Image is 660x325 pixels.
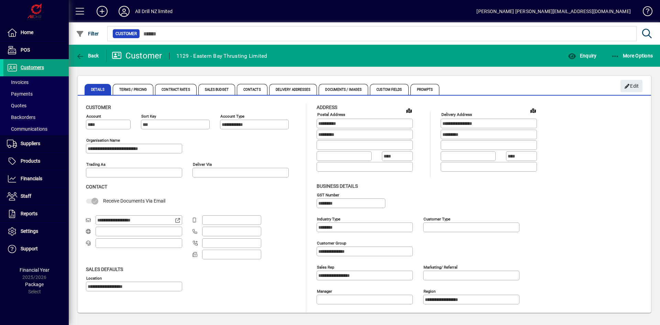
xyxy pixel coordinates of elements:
div: All Drill NZ limited [135,6,173,17]
span: Products [21,158,40,164]
span: Terms / Pricing [113,84,154,95]
a: Support [3,240,69,258]
span: Back [76,53,99,58]
span: Customer [86,105,111,110]
a: Suppliers [3,135,69,152]
button: Edit [620,80,642,92]
span: Receive Documents Via Email [103,198,165,204]
span: Custom Fields [370,84,408,95]
span: Settings [21,228,38,234]
span: Payments [7,91,33,97]
a: Quotes [3,100,69,111]
mat-label: GST Number [317,192,339,197]
span: Prompts [410,84,440,95]
div: [PERSON_NAME] [PERSON_NAME][EMAIL_ADDRESS][DOMAIN_NAME] [476,6,631,17]
span: Edit [624,80,639,92]
mat-label: Organisation name [86,138,120,143]
span: Customers [21,65,44,70]
span: Enquiry [568,53,596,58]
span: Reports [21,211,37,216]
mat-label: Sort key [141,114,156,119]
button: Back [74,50,101,62]
mat-label: Account Type [220,114,244,119]
mat-label: Account [86,114,101,119]
span: Delivery Addresses [269,84,317,95]
span: Financials [21,176,42,181]
a: Knowledge Base [638,1,651,24]
span: Customer [115,30,137,37]
app-page-header-button: Back [69,50,107,62]
span: Quotes [7,103,26,108]
button: More Options [609,50,655,62]
span: Contract Rates [155,84,196,95]
a: Home [3,24,69,41]
a: Communications [3,123,69,135]
a: Invoices [3,76,69,88]
mat-label: Manager [317,289,332,293]
span: Staff [21,193,31,199]
span: Invoices [7,79,29,85]
span: More Options [611,53,653,58]
span: Address [317,105,337,110]
span: Home [21,30,33,35]
span: Filter [76,31,99,36]
span: Business details [317,183,358,189]
span: Suppliers [21,141,40,146]
a: Financials [3,170,69,187]
a: Backorders [3,111,69,123]
a: Staff [3,188,69,205]
mat-label: Deliver via [193,162,212,167]
a: POS [3,42,69,59]
a: View on map [528,105,539,116]
button: Enquiry [566,50,598,62]
div: 1129 - Eastern Bay Thrusting Limited [176,51,267,62]
span: Financial Year [20,267,49,273]
mat-label: Industry type [317,216,340,221]
mat-label: Customer type [423,216,450,221]
a: Reports [3,205,69,223]
a: Payments [3,88,69,100]
mat-label: Marketing/ Referral [423,264,458,269]
button: Add [91,5,113,18]
span: Details [85,84,111,95]
button: Filter [74,28,101,40]
span: Sales defaults [86,267,123,272]
span: Communications [7,126,47,132]
span: Documents / Images [319,84,368,95]
span: Package [25,282,44,287]
mat-label: Region [423,289,436,293]
a: View on map [404,105,415,116]
mat-label: Customer group [317,240,346,245]
a: Products [3,153,69,170]
mat-label: Trading as [86,162,106,167]
div: Customer [112,50,162,61]
span: Backorders [7,115,35,120]
span: POS [21,47,30,53]
span: Support [21,246,38,251]
span: Contacts [237,84,267,95]
button: Profile [113,5,135,18]
span: Sales Budget [198,84,235,95]
a: Settings [3,223,69,240]
mat-label: Sales rep [317,264,334,269]
span: Contact [86,184,107,189]
mat-label: Location [86,275,102,280]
